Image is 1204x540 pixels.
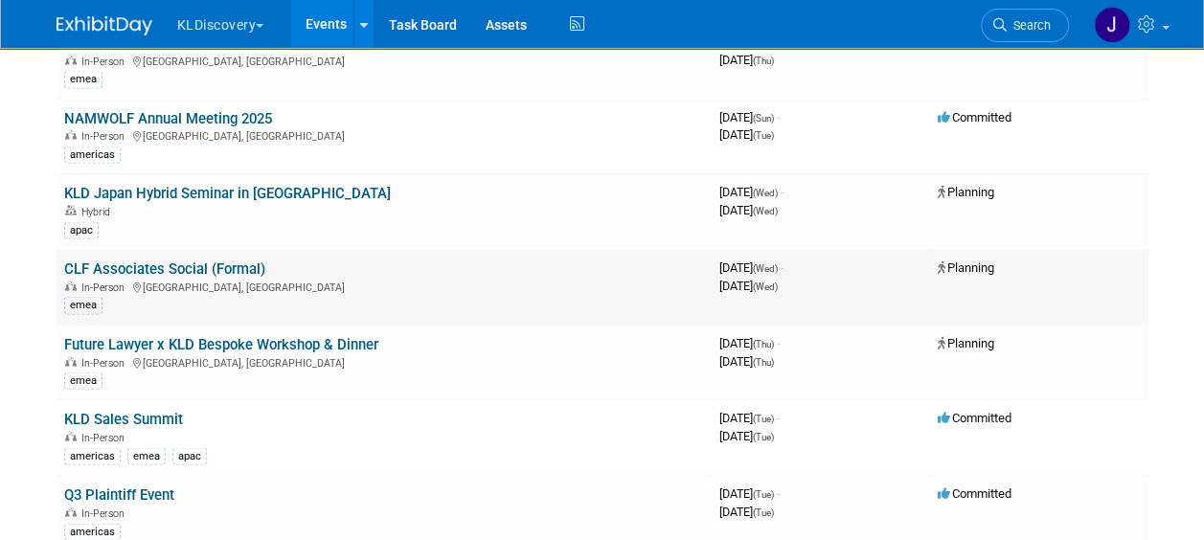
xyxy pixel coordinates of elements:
[65,281,77,290] img: In-Person Event
[65,506,77,516] img: In-Person Event
[81,506,130,519] span: In-Person
[1094,7,1130,43] img: Jaclyn Lee
[64,259,265,277] a: CLF Associates Social (Formal)
[64,221,99,238] div: apac
[753,356,774,367] span: (Thu)
[777,335,780,349] span: -
[64,52,704,67] div: [GEOGRAPHIC_DATA], [GEOGRAPHIC_DATA]
[938,485,1011,500] span: Committed
[753,488,774,499] span: (Tue)
[781,259,784,274] span: -
[753,506,774,517] span: (Tue)
[64,371,102,389] div: emea
[65,356,77,366] img: In-Person Event
[81,205,116,217] span: Hybrid
[719,353,774,368] span: [DATE]
[65,55,77,64] img: In-Person Event
[753,205,778,215] span: (Wed)
[719,126,774,141] span: [DATE]
[64,410,183,427] a: KLD Sales Summit
[777,109,780,124] span: -
[65,431,77,440] img: In-Person Event
[777,485,780,500] span: -
[64,296,102,313] div: emea
[81,55,130,67] span: In-Person
[64,278,704,293] div: [GEOGRAPHIC_DATA], [GEOGRAPHIC_DATA]
[64,523,121,540] div: americas
[719,485,780,500] span: [DATE]
[719,52,774,66] span: [DATE]
[981,9,1069,42] a: Search
[938,184,994,198] span: Planning
[65,205,77,214] img: Hybrid Event
[64,126,704,142] div: [GEOGRAPHIC_DATA], [GEOGRAPHIC_DATA]
[753,431,774,441] span: (Tue)
[753,281,778,291] span: (Wed)
[938,410,1011,424] span: Committed
[64,335,378,352] a: Future Lawyer x KLD Bespoke Workshop & Dinner
[64,447,121,464] div: americas
[719,428,774,442] span: [DATE]
[64,184,391,201] a: KLD Japan Hybrid Seminar in [GEOGRAPHIC_DATA]
[753,129,774,140] span: (Tue)
[938,109,1011,124] span: Committed
[938,335,994,349] span: Planning
[81,281,130,293] span: In-Person
[719,410,780,424] span: [DATE]
[938,259,994,274] span: Planning
[753,187,778,197] span: (Wed)
[64,146,121,163] div: americas
[719,184,784,198] span: [DATE]
[719,278,778,292] span: [DATE]
[753,112,774,123] span: (Sun)
[753,413,774,423] span: (Tue)
[719,109,780,124] span: [DATE]
[81,431,130,443] span: In-Person
[753,338,774,349] span: (Thu)
[81,356,130,369] span: In-Person
[719,202,778,216] span: [DATE]
[719,259,784,274] span: [DATE]
[65,129,77,139] img: In-Person Event
[781,184,784,198] span: -
[64,109,272,126] a: NAMWOLF Annual Meeting 2025
[64,353,704,369] div: [GEOGRAPHIC_DATA], [GEOGRAPHIC_DATA]
[753,262,778,273] span: (Wed)
[64,34,254,51] a: Kartellrechtstag Summit 2025
[172,447,207,464] div: apac
[719,504,774,518] span: [DATE]
[57,16,152,35] img: ExhibitDay
[1007,18,1051,33] span: Search
[64,485,174,503] a: Q3 Plaintiff Event
[127,447,166,464] div: emea
[719,335,780,349] span: [DATE]
[753,55,774,65] span: (Thu)
[64,70,102,87] div: emea
[777,410,780,424] span: -
[81,129,130,142] span: In-Person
